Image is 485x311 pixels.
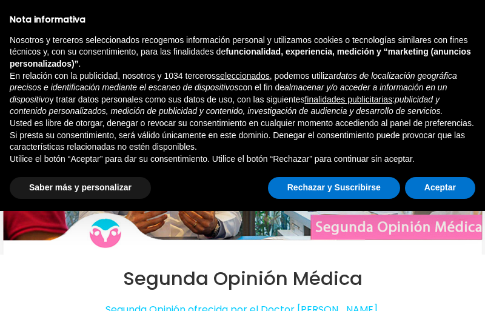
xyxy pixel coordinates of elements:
[10,177,151,199] button: Saber más y personalizar
[10,15,475,25] h2: Nota informativa
[10,118,475,153] p: Usted es libre de otorgar, denegar o revocar su consentimiento en cualquier momento accediendo al...
[216,70,270,82] button: seleccionados
[405,177,475,199] button: Aceptar
[10,82,447,104] em: almacenar y/o acceder a información en un dispositivo
[10,70,475,118] p: En relación con la publicidad, nosotros y 1034 terceros , podemos utilizar con el fin de y tratar...
[10,153,475,166] p: Utilice el botón “Aceptar” para dar su consentimiento. Utilice el botón “Rechazar” para continuar...
[268,177,400,199] button: Rechazar y Suscribirse
[10,47,471,69] strong: funcionalidad, experiencia, medición y “marketing (anuncios personalizados)”
[304,94,392,106] button: finalidades publicitarias
[10,71,457,93] em: datos de localización geográfica precisos e identificación mediante el escaneo de dispositivos
[10,35,475,70] p: Nosotros y terceros seleccionados recogemos información personal y utilizamos cookies o tecnologí...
